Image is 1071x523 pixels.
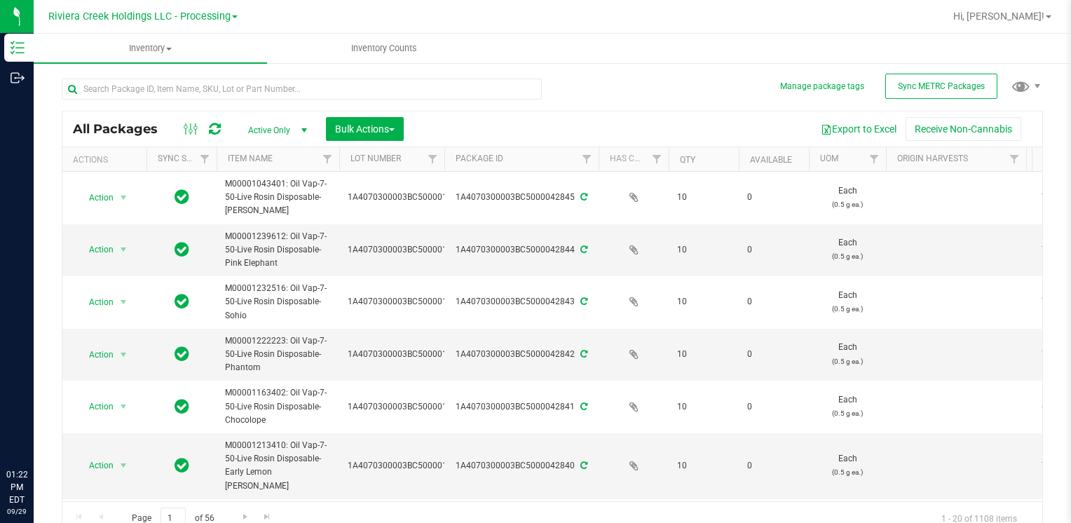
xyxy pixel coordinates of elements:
[76,397,114,416] span: Action
[817,198,878,211] p: (0.5 g ea.)
[817,466,878,479] p: (0.5 g ea.)
[335,123,395,135] span: Bulk Actions
[158,154,212,163] a: Sync Status
[225,282,331,322] span: M00001232516: Oil Vap-7-50-Live Rosin Disposable-Sohio
[780,81,864,93] button: Manage package tags
[747,459,800,473] span: 0
[225,439,331,493] span: M00001213410: Oil Vap-7-50-Live Rosin Disposable-Early Lemon [PERSON_NAME]
[578,192,587,202] span: Sync from Compliance System
[348,459,467,473] span: 1A4070300003BC5000015952
[817,184,878,211] span: Each
[677,191,730,204] span: 10
[677,348,730,361] span: 10
[11,71,25,85] inline-svg: Outbound
[332,42,436,55] span: Inventory Counts
[885,74,997,99] button: Sync METRC Packages
[76,345,114,365] span: Action
[34,34,267,63] a: Inventory
[677,243,730,257] span: 10
[578,349,587,359] span: Sync from Compliance System
[115,397,132,416] span: select
[48,11,231,22] span: Riviera Creek Holdings LLC - Processing
[6,506,27,517] p: 09/29
[73,155,141,165] div: Actions
[326,117,404,141] button: Bulk Actions
[747,191,800,204] span: 0
[817,407,878,420] p: (0.5 g ea.)
[646,147,669,171] a: Filter
[599,147,669,172] th: Has COA
[578,402,587,412] span: Sync from Compliance System
[225,386,331,427] span: M00001163402: Oil Vap-7-50-Live Rosin Disposable-Chocolope
[747,295,800,308] span: 0
[316,147,339,171] a: Filter
[442,348,601,361] div: 1A4070300003BC5000042842
[115,345,132,365] span: select
[175,187,189,207] span: In Sync
[680,155,695,165] a: Qty
[442,295,601,308] div: 1A4070300003BC5000042843
[115,188,132,208] span: select
[442,459,601,473] div: 1A4070300003BC5000042840
[817,341,878,367] span: Each
[175,397,189,416] span: In Sync
[953,11,1044,22] span: Hi, [PERSON_NAME]!
[115,292,132,312] span: select
[348,348,467,361] span: 1A4070300003BC5000015953
[115,240,132,259] span: select
[76,240,114,259] span: Action
[76,456,114,475] span: Action
[225,334,331,375] span: M00001222223: Oil Vap-7-50-Live Rosin Disposable-Phantom
[6,468,27,506] p: 01:22 PM EDT
[820,154,838,163] a: UOM
[76,292,114,312] span: Action
[348,243,467,257] span: 1A4070300003BC5000015951
[863,147,886,171] a: Filter
[348,400,467,414] span: 1A4070300003BC5000015889
[897,154,968,163] a: Origin Harvests
[817,289,878,315] span: Each
[817,236,878,263] span: Each
[747,348,800,361] span: 0
[267,34,500,63] a: Inventory Counts
[575,147,599,171] a: Filter
[62,79,542,100] input: Search Package ID, Item Name, SKU, Lot or Part Number...
[817,452,878,479] span: Each
[747,243,800,257] span: 0
[442,191,601,204] div: 1A4070300003BC5000042845
[817,302,878,315] p: (0.5 g ea.)
[115,456,132,475] span: select
[11,41,25,55] inline-svg: Inventory
[817,393,878,420] span: Each
[747,400,800,414] span: 0
[456,154,503,163] a: Package ID
[812,117,906,141] button: Export to Excel
[906,117,1021,141] button: Receive Non-Cannabis
[817,355,878,368] p: (0.5 g ea.)
[442,400,601,414] div: 1A4070300003BC5000042841
[1003,147,1026,171] a: Filter
[578,461,587,470] span: Sync from Compliance System
[228,154,273,163] a: Item Name
[225,177,331,218] span: M00001043401: Oil Vap-7-50-Live Rosin Disposable-[PERSON_NAME]
[898,81,985,91] span: Sync METRC Packages
[225,230,331,271] span: M00001239612: Oil Vap-7-50-Live Rosin Disposable-Pink Elephant
[442,243,601,257] div: 1A4070300003BC5000042844
[14,411,56,453] iframe: Resource center
[677,295,730,308] span: 10
[750,155,792,165] a: Available
[34,42,267,55] span: Inventory
[175,456,189,475] span: In Sync
[578,297,587,306] span: Sync from Compliance System
[421,147,444,171] a: Filter
[175,240,189,259] span: In Sync
[175,344,189,364] span: In Sync
[350,154,401,163] a: Lot Number
[193,147,217,171] a: Filter
[76,188,114,208] span: Action
[578,245,587,254] span: Sync from Compliance System
[677,400,730,414] span: 10
[677,459,730,473] span: 10
[73,121,172,137] span: All Packages
[348,295,467,308] span: 1A4070300003BC5000015908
